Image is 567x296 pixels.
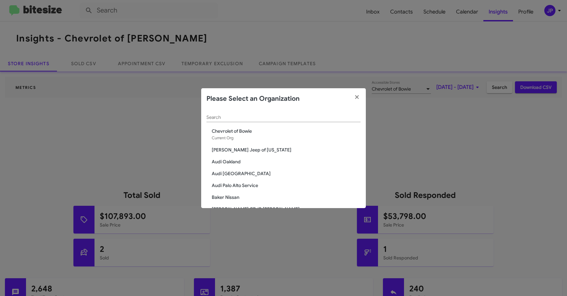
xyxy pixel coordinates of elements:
span: Current Org [212,135,233,140]
span: Audi Oakland [212,158,361,165]
span: Audi Palo Alto Service [212,182,361,189]
span: Audi [GEOGRAPHIC_DATA] [212,170,361,177]
h2: Please Select an Organization [206,94,300,104]
span: [PERSON_NAME] Jeep of [US_STATE] [212,147,361,153]
span: Chevrolet of Bowie [212,128,361,134]
span: [PERSON_NAME] CDJR [PERSON_NAME] [212,206,361,212]
span: Baker Nissan [212,194,361,201]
